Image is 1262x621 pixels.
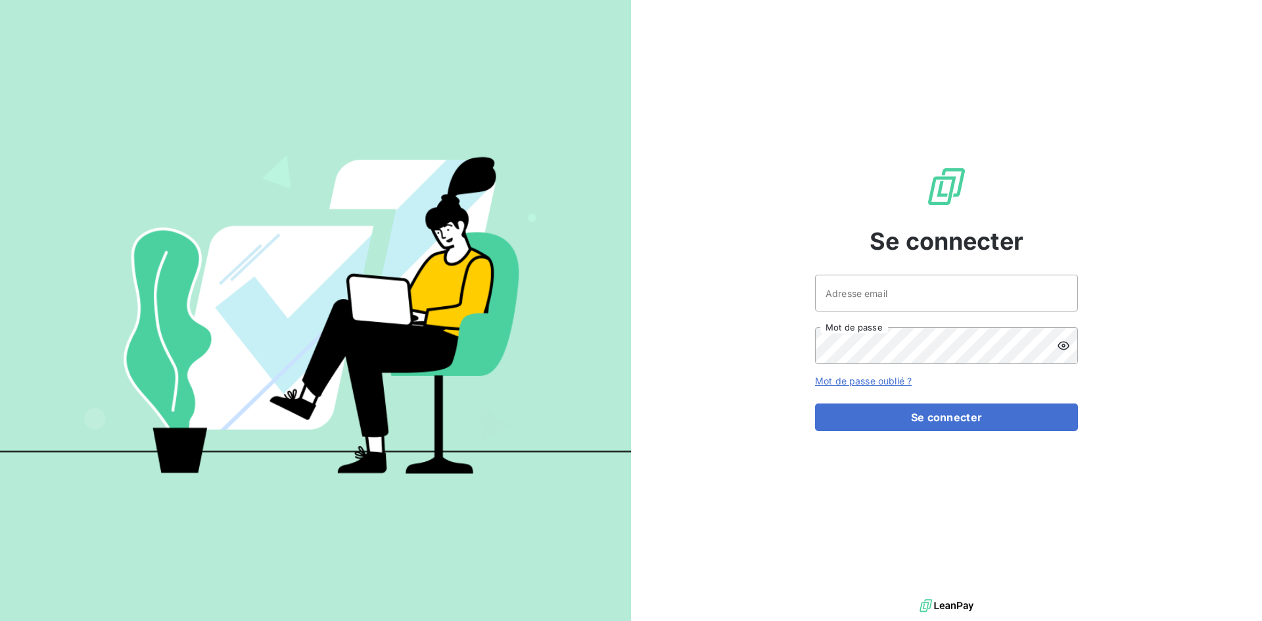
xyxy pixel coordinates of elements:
[925,166,968,208] img: Logo LeanPay
[815,375,912,386] a: Mot de passe oublié ?
[870,223,1023,259] span: Se connecter
[815,275,1078,311] input: placeholder
[815,403,1078,431] button: Se connecter
[920,596,973,616] img: logo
